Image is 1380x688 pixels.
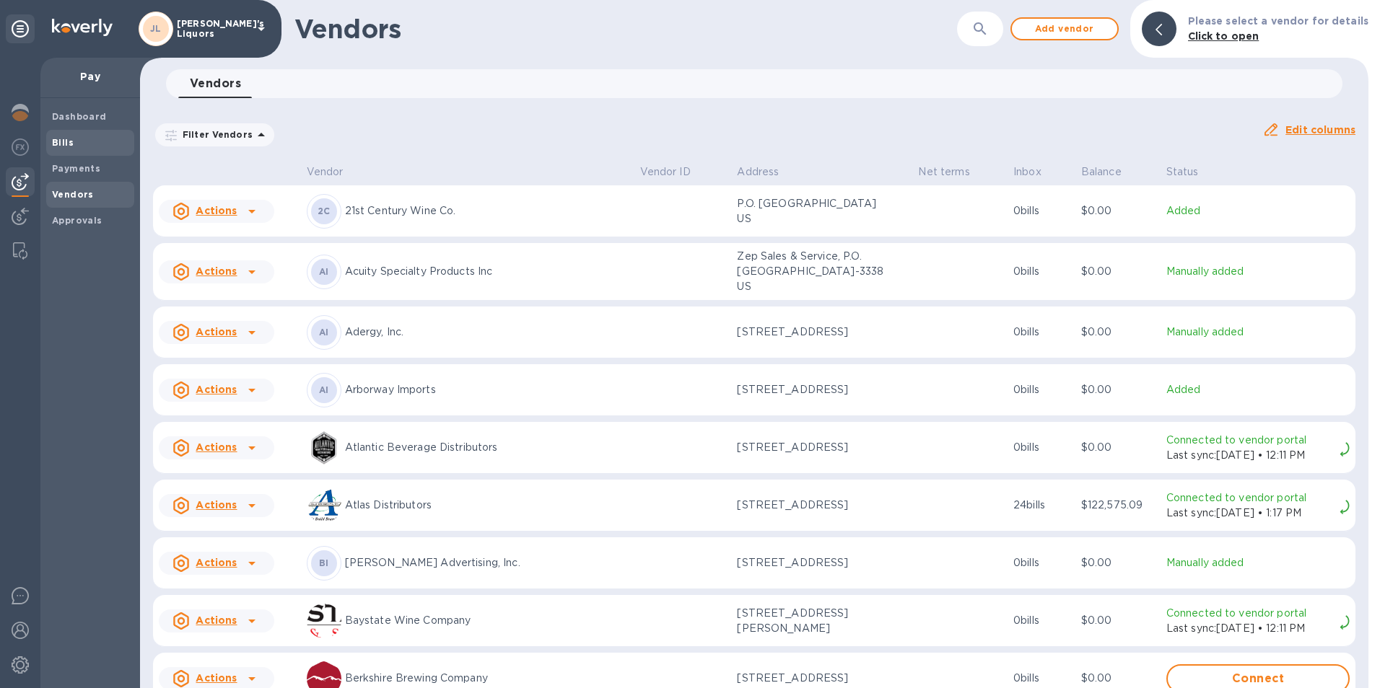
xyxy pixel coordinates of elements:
[1013,264,1070,279] p: 0 bills
[196,614,237,626] u: Actions
[1166,164,1199,180] p: Status
[196,205,237,216] u: Actions
[1013,325,1070,340] p: 0 bills
[52,69,128,84] p: Pay
[1081,382,1155,397] p: $0.00
[52,163,100,174] b: Payments
[196,499,237,511] u: Actions
[319,384,329,395] b: AI
[1166,490,1334,506] p: Connected to vendor portal
[307,164,362,180] span: Vendor
[918,164,969,180] p: Net terms
[1013,440,1070,455] p: 0 bills
[307,164,344,180] p: Vendor
[1013,613,1070,628] p: 0 bills
[345,325,629,340] p: Adergy, Inc.
[737,325,881,340] p: [STREET_ADDRESS]
[737,164,779,180] p: Address
[294,14,957,44] h1: Vendors
[150,23,162,34] b: JL
[1166,506,1334,521] p: Last sync: [DATE] • 1:17 PM
[1179,670,1337,687] span: Connect
[1081,203,1155,219] p: $0.00
[196,326,237,338] u: Actions
[52,215,102,226] b: Approvals
[319,327,329,338] b: AI
[190,74,241,94] span: Vendors
[319,266,329,277] b: AI
[1010,17,1119,40] button: Add vendor
[345,203,629,219] p: 21st Century Wine Co.
[737,498,881,513] p: [STREET_ADDRESS]
[1013,498,1070,513] p: 24 bills
[196,557,237,568] u: Actions
[196,265,237,277] u: Actions
[1166,203,1350,219] p: Added
[1081,264,1155,279] p: $0.00
[1166,325,1350,340] p: Manually added
[318,206,331,216] b: 2C
[1166,448,1334,463] p: Last sync: [DATE] • 12:11 PM
[177,19,249,39] p: [PERSON_NAME]'s Liquors
[52,189,94,200] b: Vendors
[319,557,329,568] b: BI
[737,555,881,570] p: [STREET_ADDRESS]
[177,128,253,141] p: Filter Vendors
[1081,164,1140,180] span: Balance
[1081,613,1155,628] p: $0.00
[345,555,629,570] p: [PERSON_NAME] Advertising, Inc.
[345,671,629,686] p: Berkshire Brewing Company
[52,19,113,36] img: Logo
[1013,164,1041,180] p: Inbox
[1081,498,1155,513] p: $122,575.09
[196,672,237,684] u: Actions
[345,440,629,455] p: Atlantic Beverage Distributors
[640,164,709,180] span: Vendor ID
[1166,264,1350,279] p: Manually added
[737,671,881,686] p: [STREET_ADDRESS]
[1081,325,1155,340] p: $0.00
[1081,164,1122,180] p: Balance
[1081,440,1155,455] p: $0.00
[737,382,881,397] p: [STREET_ADDRESS]
[345,382,629,397] p: Arborway Imports
[1013,203,1070,219] p: 0 bills
[737,606,881,636] p: [STREET_ADDRESS][PERSON_NAME]
[1285,124,1355,136] u: Edit columns
[345,613,629,628] p: Baystate Wine Company
[345,264,629,279] p: Acuity Specialty Products Inc
[1081,671,1155,686] p: $0.00
[1081,555,1155,570] p: $0.00
[1166,621,1334,636] p: Last sync: [DATE] • 12:11 PM
[918,164,988,180] span: Net terms
[196,441,237,453] u: Actions
[737,249,881,294] p: Zep Sales & Service, P.O. [GEOGRAPHIC_DATA]-3338 US
[1013,671,1070,686] p: 0 bills
[1013,382,1070,397] p: 0 bills
[345,498,629,513] p: Atlas Distributors
[1013,164,1060,180] span: Inbox
[1166,382,1350,397] p: Added
[1013,555,1070,570] p: 0 bills
[1166,606,1334,621] p: Connected to vendor portal
[196,384,237,395] u: Actions
[12,138,29,156] img: Foreign exchange
[6,14,35,43] div: Unpin categories
[737,164,798,180] span: Address
[1023,20,1106,38] span: Add vendor
[1188,15,1368,27] b: Please select a vendor for details
[1188,30,1259,42] b: Click to open
[737,440,881,455] p: [STREET_ADDRESS]
[52,111,107,122] b: Dashboard
[640,164,691,180] p: Vendor ID
[737,196,881,226] p: P.O. [GEOGRAPHIC_DATA] US
[1166,433,1334,448] p: Connected to vendor portal
[1166,555,1350,570] p: Manually added
[52,137,74,148] b: Bills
